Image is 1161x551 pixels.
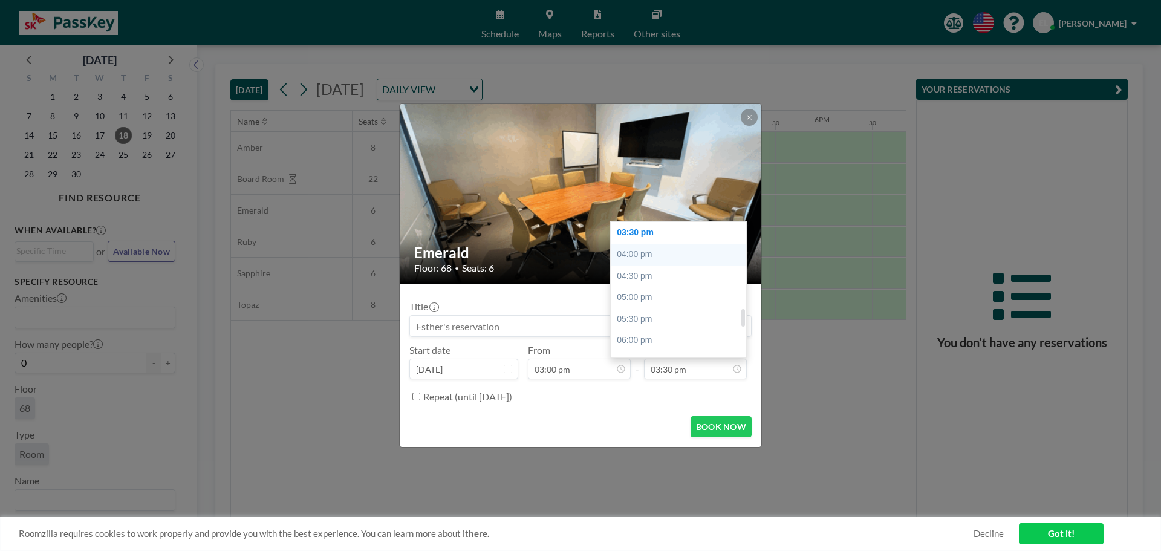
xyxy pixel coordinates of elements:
span: - [636,348,639,375]
label: From [528,344,550,356]
div: 06:30 pm [611,351,752,373]
h2: Emerald [414,244,748,262]
a: here. [469,528,489,539]
div: 03:30 pm [611,222,752,244]
a: Decline [974,528,1004,540]
div: 05:00 pm [611,287,752,308]
div: 04:00 pm [611,244,752,266]
label: Title [409,301,438,313]
div: 05:30 pm [611,308,752,330]
div: 06:00 pm [611,330,752,351]
label: Repeat (until [DATE]) [423,391,512,403]
label: Start date [409,344,450,356]
button: BOOK NOW [691,416,752,437]
a: Got it! [1019,523,1104,544]
span: Floor: 68 [414,262,452,274]
input: Esther's reservation [410,316,751,336]
span: Seats: 6 [462,262,494,274]
img: 537.gif [400,94,763,294]
span: Roomzilla requires cookies to work properly and provide you with the best experience. You can lea... [19,528,974,540]
div: 04:30 pm [611,266,752,287]
span: • [455,264,459,273]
